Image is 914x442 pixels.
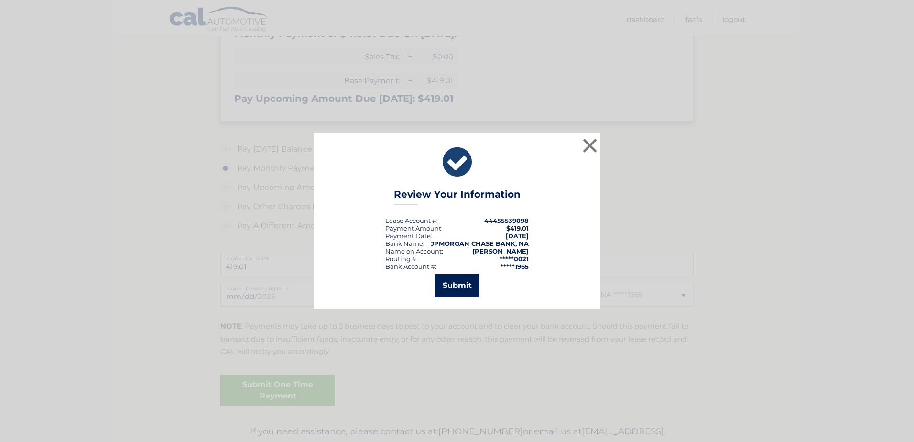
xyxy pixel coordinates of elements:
strong: [PERSON_NAME] [472,247,529,255]
strong: 44455539098 [484,217,529,224]
strong: JPMORGAN CHASE BANK, NA [431,240,529,247]
div: Payment Amount: [385,224,443,232]
span: [DATE] [506,232,529,240]
span: Payment Date [385,232,431,240]
button: × [580,136,599,155]
div: Bank Name: [385,240,424,247]
div: Routing #: [385,255,418,263]
div: : [385,232,432,240]
button: Submit [435,274,479,297]
div: Name on Account: [385,247,443,255]
div: Bank Account #: [385,263,436,270]
span: $419.01 [506,224,529,232]
div: Lease Account #: [385,217,438,224]
h3: Review Your Information [394,188,521,205]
